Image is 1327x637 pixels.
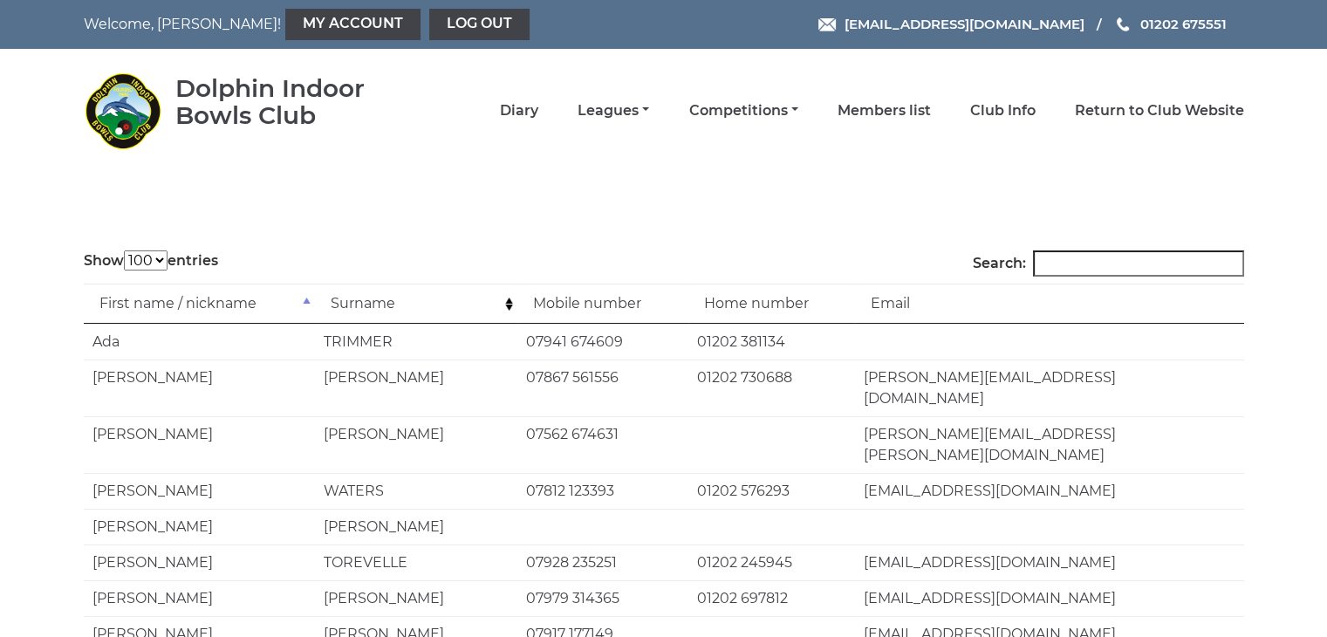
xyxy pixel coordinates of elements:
td: TRIMMER [315,324,517,360]
td: 01202 576293 [688,473,855,509]
a: Phone us 01202 675551 [1114,14,1226,34]
img: Phone us [1117,17,1129,31]
label: Show entries [84,250,218,271]
select: Showentries [124,250,168,271]
div: Dolphin Indoor Bowls Club [175,75,415,129]
td: TOREVELLE [315,545,517,580]
a: Club Info [970,101,1036,120]
td: Mobile number [517,284,688,324]
td: Surname: activate to sort column ascending [315,284,517,324]
td: [EMAIL_ADDRESS][DOMAIN_NAME] [855,545,1244,580]
td: [PERSON_NAME] [84,545,315,580]
label: Search: [973,250,1244,277]
td: 07867 561556 [517,360,688,416]
a: Return to Club Website [1075,101,1244,120]
td: 07928 235251 [517,545,688,580]
td: 01202 245945 [688,545,855,580]
td: 07979 314365 [517,580,688,616]
a: Leagues [578,101,649,120]
td: 01202 697812 [688,580,855,616]
a: My Account [285,9,421,40]
td: 07941 674609 [517,324,688,360]
span: 01202 675551 [1139,16,1226,32]
td: [PERSON_NAME][EMAIL_ADDRESS][DOMAIN_NAME] [855,360,1244,416]
td: [PERSON_NAME] [315,580,517,616]
td: [PERSON_NAME] [84,360,315,416]
td: First name / nickname: activate to sort column descending [84,284,315,324]
nav: Welcome, [PERSON_NAME]! [84,9,552,40]
input: Search: [1033,250,1244,277]
td: [PERSON_NAME] [315,509,517,545]
td: [PERSON_NAME] [315,416,517,473]
td: 07812 123393 [517,473,688,509]
td: 01202 381134 [688,324,855,360]
a: Diary [500,101,538,120]
td: [PERSON_NAME] [84,509,315,545]
td: [EMAIL_ADDRESS][DOMAIN_NAME] [855,473,1244,509]
a: Email [EMAIL_ADDRESS][DOMAIN_NAME] [818,14,1084,34]
img: Dolphin Indoor Bowls Club [84,72,162,150]
td: [PERSON_NAME][EMAIL_ADDRESS][PERSON_NAME][DOMAIN_NAME] [855,416,1244,473]
td: Email [855,284,1244,324]
a: Members list [838,101,931,120]
img: Email [818,18,836,31]
td: [PERSON_NAME] [84,580,315,616]
td: [EMAIL_ADDRESS][DOMAIN_NAME] [855,580,1244,616]
a: Competitions [688,101,797,120]
td: 01202 730688 [688,360,855,416]
span: [EMAIL_ADDRESS][DOMAIN_NAME] [844,16,1084,32]
td: WATERS [315,473,517,509]
td: 07562 674631 [517,416,688,473]
td: Home number [688,284,855,324]
td: [PERSON_NAME] [84,416,315,473]
td: [PERSON_NAME] [84,473,315,509]
td: [PERSON_NAME] [315,360,517,416]
td: Ada [84,324,315,360]
a: Log out [429,9,530,40]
